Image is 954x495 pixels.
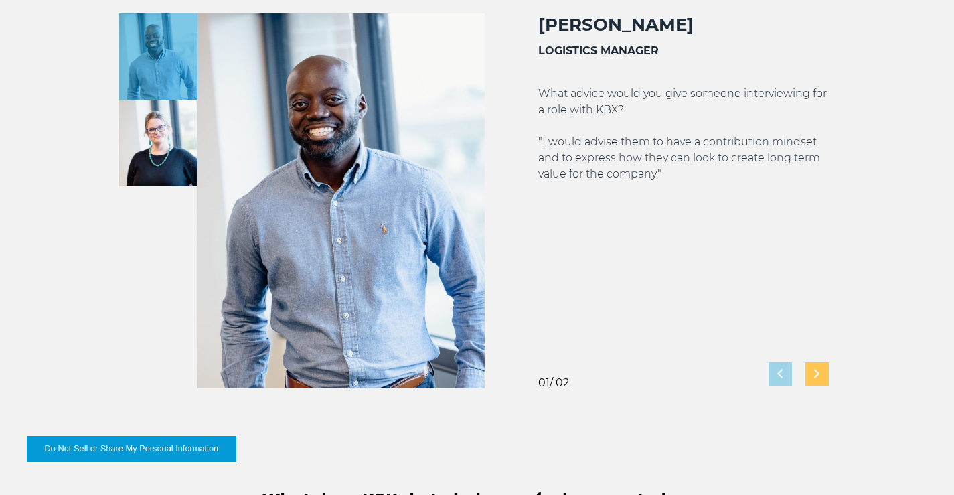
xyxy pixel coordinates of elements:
h2: [PERSON_NAME] [538,13,836,36]
div: Next slide [805,362,829,386]
div: / 02 [538,378,569,388]
button: Do Not Sell or Share My Personal Information [27,436,236,462]
h3: LOGISTICS MANAGER [538,43,836,59]
span: 01 [538,376,550,389]
img: next slide [814,370,819,378]
p: What advice would you give someone interviewing for a role with KBX? "I would advise them to have... [538,86,836,182]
